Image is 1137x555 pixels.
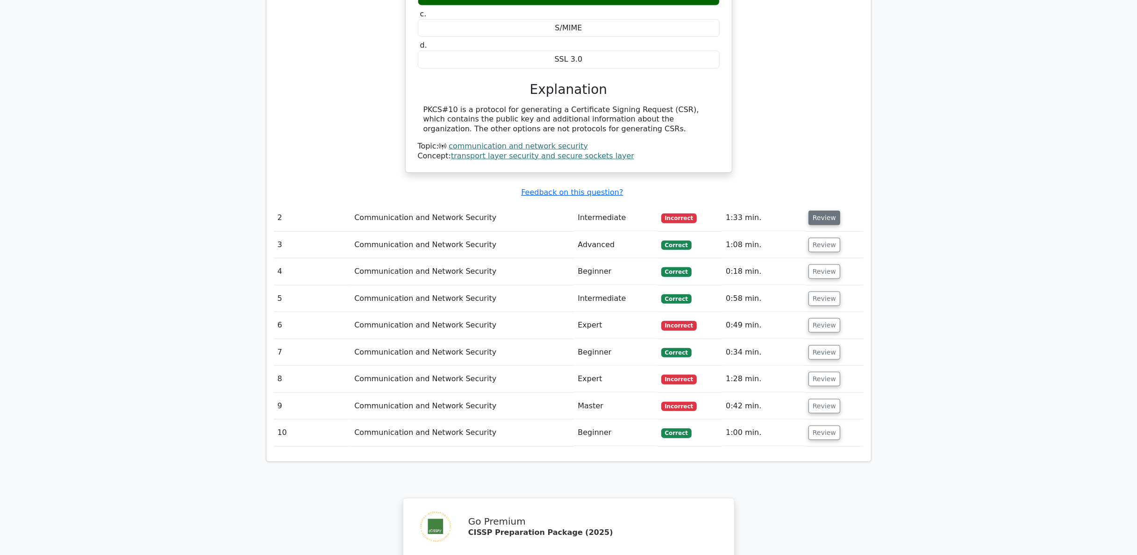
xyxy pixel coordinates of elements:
td: Intermediate [574,285,657,312]
button: Review [808,372,840,386]
span: Correct [661,267,692,277]
td: Master [574,393,657,420]
td: 0:42 min. [722,393,805,420]
span: Incorrect [661,213,697,223]
span: c. [420,9,427,18]
td: Communication and Network Security [350,258,574,285]
td: 0:34 min. [722,339,805,366]
td: 1:33 min. [722,205,805,231]
button: Review [808,238,840,252]
h3: Explanation [423,82,714,98]
div: Topic: [418,142,720,151]
td: Communication and Network Security [350,312,574,339]
td: 9 [274,393,351,420]
span: d. [420,41,427,50]
td: Communication and Network Security [350,285,574,312]
td: 1:08 min. [722,232,805,258]
td: Communication and Network Security [350,232,574,258]
div: PKCS#10 is a protocol for generating a Certificate Signing Request (CSR), which contains the publ... [423,105,714,134]
td: 8 [274,366,351,392]
button: Review [808,211,840,225]
td: 0:58 min. [722,285,805,312]
span: Correct [661,241,692,250]
td: Beginner [574,339,657,366]
td: 4 [274,258,351,285]
span: Correct [661,348,692,357]
div: Concept: [418,151,720,161]
span: Incorrect [661,375,697,384]
div: SSL 3.0 [418,50,720,69]
div: S/MIME [418,19,720,37]
span: Correct [661,294,692,304]
span: Incorrect [661,321,697,330]
td: Expert [574,312,657,339]
td: 0:49 min. [722,312,805,339]
button: Review [808,345,840,360]
a: communication and network security [449,142,588,150]
td: Expert [574,366,657,392]
td: Communication and Network Security [350,366,574,392]
button: Review [808,399,840,413]
td: 5 [274,285,351,312]
button: Review [808,318,840,333]
td: Advanced [574,232,657,258]
td: Beginner [574,258,657,285]
a: Feedback on this question? [521,188,623,197]
td: 7 [274,339,351,366]
td: Communication and Network Security [350,393,574,420]
td: 6 [274,312,351,339]
td: 1:28 min. [722,366,805,392]
button: Review [808,426,840,440]
td: 1:00 min. [722,420,805,446]
span: Correct [661,428,692,438]
td: Intermediate [574,205,657,231]
td: 10 [274,420,351,446]
button: Review [808,292,840,306]
a: transport layer security and secure sockets layer [451,151,634,160]
td: Communication and Network Security [350,339,574,366]
td: Communication and Network Security [350,420,574,446]
td: Beginner [574,420,657,446]
td: Communication and Network Security [350,205,574,231]
button: Review [808,264,840,279]
td: 3 [274,232,351,258]
span: Incorrect [661,402,697,411]
td: 0:18 min. [722,258,805,285]
td: 2 [274,205,351,231]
